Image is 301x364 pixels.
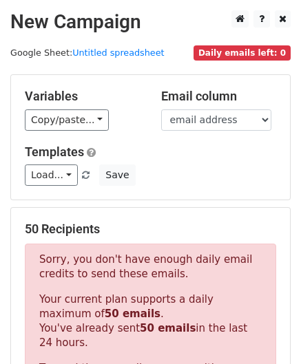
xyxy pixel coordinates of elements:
strong: 50 emails [105,308,160,320]
a: Copy/paste... [25,109,109,131]
p: Your current plan supports a daily maximum of . You've already sent in the last 24 hours. [39,292,262,350]
a: Untitled spreadsheet [72,47,164,58]
span: Daily emails left: 0 [194,45,291,61]
strong: 50 emails [140,322,196,334]
h5: Email column [161,89,277,104]
button: Save [99,164,135,186]
h5: Variables [25,89,141,104]
a: Daily emails left: 0 [194,47,291,58]
a: Templates [25,144,84,159]
p: Sorry, you don't have enough daily email credits to send these emails. [39,253,262,281]
a: Load... [25,164,78,186]
h2: New Campaign [10,10,291,34]
small: Google Sheet: [10,47,165,58]
h5: 50 Recipients [25,222,276,237]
